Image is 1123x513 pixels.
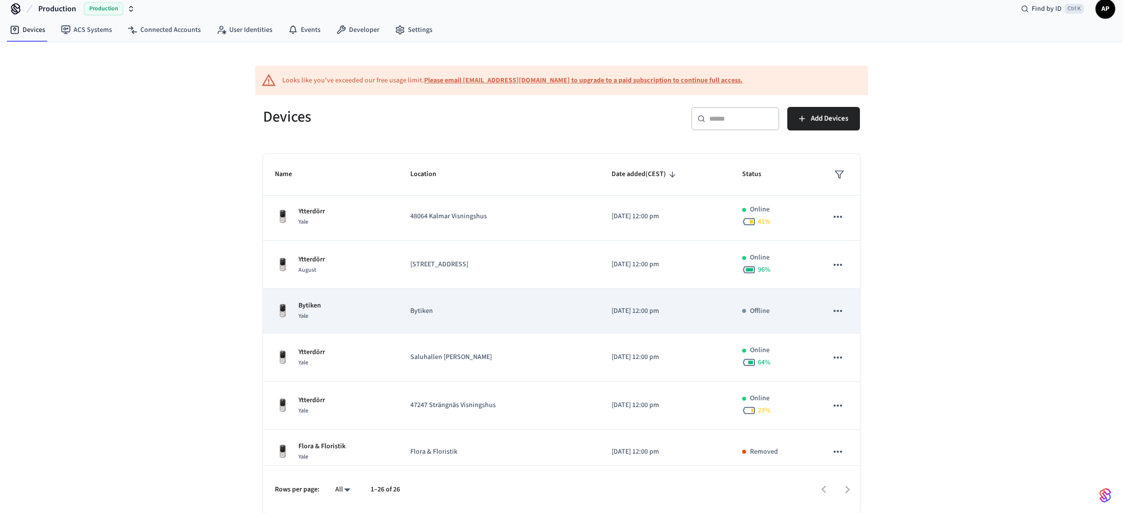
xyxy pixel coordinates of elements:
div: All [331,483,355,497]
p: Online [750,253,770,263]
p: Online [750,393,770,404]
span: 23 % [758,406,771,415]
p: 1–26 of 26 [371,485,400,495]
p: Ytterdörr [298,395,325,406]
p: Saluhallen [PERSON_NAME] [410,352,588,362]
img: Yale Assure Touchscreen Wifi Smart Lock, Satin Nickel, Front [275,209,291,225]
span: Yale [298,407,308,415]
span: August [298,266,316,274]
p: Bytiken [410,306,588,316]
p: 48064 Kalmar Visningshus [410,211,588,222]
img: Yale Assure Touchscreen Wifi Smart Lock, Satin Nickel, Front [275,398,291,413]
a: Connected Accounts [120,21,209,39]
p: Removed [750,447,778,457]
button: Add Devices [787,107,860,130]
p: Offline [750,306,770,316]
span: Name [275,167,305,182]
span: Production [38,3,76,15]
p: [DATE] 12:00 pm [612,400,719,410]
a: Developer [328,21,387,39]
img: Yale Assure Touchscreen Wifi Smart Lock, Satin Nickel, Front [275,257,291,273]
span: Yale [298,453,308,461]
img: Yale Assure Touchscreen Wifi Smart Lock, Satin Nickel, Front [275,444,291,460]
p: 47247 Strängnäs Visningshus [410,400,588,410]
span: Status [742,167,774,182]
span: 41 % [758,217,771,227]
span: 64 % [758,358,771,367]
img: SeamLogoGradient.69752ec5.svg [1099,487,1111,503]
div: Looks like you've exceeded our free usage limit. [282,76,743,86]
p: Ytterdörr [298,255,325,265]
p: [STREET_ADDRESS] [410,259,588,270]
span: Ctrl K [1065,4,1084,14]
p: [DATE] 12:00 pm [612,259,719,270]
p: Ytterdörr [298,347,325,358]
a: Settings [387,21,440,39]
p: [DATE] 12:00 pm [612,447,719,457]
p: [DATE] 12:00 pm [612,211,719,222]
p: Online [750,205,770,215]
a: Events [280,21,328,39]
p: Flora & Floristik [298,441,346,452]
span: Yale [298,312,308,320]
span: Find by ID [1032,4,1062,14]
h5: Devices [263,107,556,127]
p: Online [750,345,770,356]
span: Yale [298,218,308,226]
p: Bytiken [298,301,321,311]
span: Production [84,2,123,15]
p: Flora & Floristik [410,447,588,457]
a: Devices [2,21,53,39]
span: Yale [298,359,308,367]
span: Location [410,167,449,182]
p: Ytterdörr [298,206,325,217]
a: Please email [EMAIL_ADDRESS][DOMAIN_NAME] to upgrade to a paid subscription to continue full access. [424,76,743,85]
img: Yale Assure Touchscreen Wifi Smart Lock, Satin Nickel, Front [275,350,291,365]
p: [DATE] 12:00 pm [612,306,719,316]
a: ACS Systems [53,21,120,39]
img: Yale Assure Touchscreen Wifi Smart Lock, Satin Nickel, Front [275,303,291,319]
span: Date added(CEST) [612,167,679,182]
p: [DATE] 12:00 pm [612,352,719,362]
span: Add Devices [811,112,848,125]
a: User Identities [209,21,280,39]
span: 96 % [758,265,771,275]
p: Rows per page: [275,485,320,495]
